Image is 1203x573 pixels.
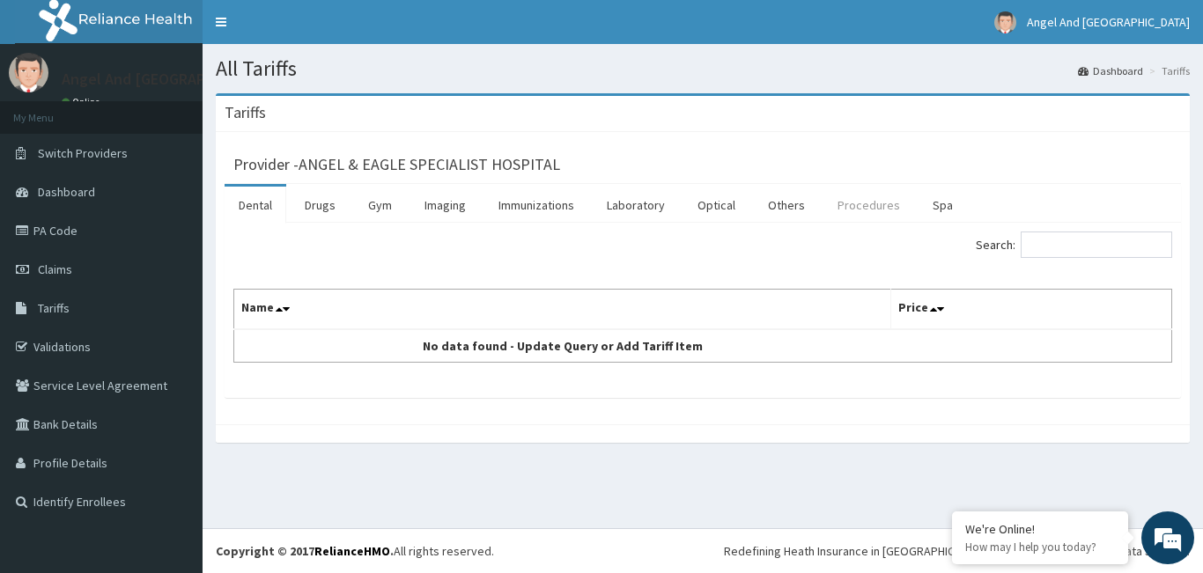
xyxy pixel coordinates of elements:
a: Procedures [823,187,914,224]
a: Online [62,96,104,108]
p: Angel And [GEOGRAPHIC_DATA] [62,71,280,87]
img: User Image [9,53,48,92]
strong: Copyright © 2017 . [216,543,394,559]
th: Name [234,290,891,330]
span: Dashboard [38,184,95,200]
li: Tariffs [1145,63,1190,78]
label: Search: [976,231,1172,258]
a: Imaging [410,187,480,224]
td: No data found - Update Query or Add Tariff Item [234,329,891,363]
a: Others [754,187,819,224]
a: Gym [354,187,406,224]
span: Switch Providers [38,145,128,161]
a: Dashboard [1078,63,1143,78]
footer: All rights reserved. [203,528,1203,573]
input: Search: [1021,231,1172,258]
div: Redefining Heath Insurance in [GEOGRAPHIC_DATA] using Telemedicine and Data Science! [724,542,1190,560]
a: RelianceHMO [314,543,390,559]
h1: All Tariffs [216,57,1190,80]
th: Price [890,290,1172,330]
a: Immunizations [484,187,588,224]
span: Tariffs [38,300,70,316]
h3: Provider - ANGEL & EAGLE SPECIALIST HOSPITAL [233,157,560,173]
span: Claims [38,261,72,277]
a: Spa [919,187,967,224]
a: Optical [683,187,749,224]
h3: Tariffs [225,105,266,121]
img: User Image [994,11,1016,33]
a: Laboratory [593,187,679,224]
span: Angel And [GEOGRAPHIC_DATA] [1027,14,1190,30]
div: We're Online! [965,521,1115,537]
p: How may I help you today? [965,540,1115,555]
a: Drugs [291,187,350,224]
a: Dental [225,187,286,224]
